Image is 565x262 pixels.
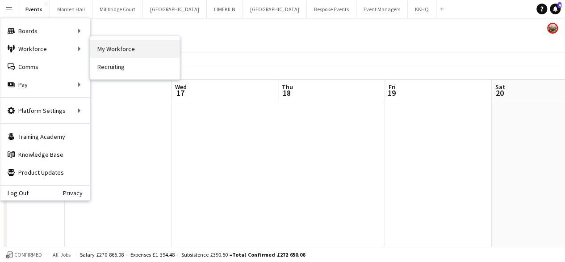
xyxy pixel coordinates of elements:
span: Fri [389,83,396,91]
span: All jobs [51,251,72,258]
button: Events [18,0,50,18]
button: KKHQ [408,0,436,18]
span: Wed [175,83,187,91]
div: Salary £270 865.08 + Expenses £1 394.48 + Subsistence £390.50 = [80,251,305,258]
span: 20 [494,88,505,98]
button: [GEOGRAPHIC_DATA] [243,0,307,18]
span: Thu [282,83,293,91]
a: Recruiting [90,58,180,76]
a: My Workforce [90,40,180,58]
a: Product Updates [0,163,90,181]
div: Boards [0,22,90,40]
span: 4 [557,2,561,8]
a: Privacy [63,189,90,197]
span: Confirmed [14,252,42,258]
div: Platform Settings [0,102,90,120]
button: Confirmed [4,250,43,260]
span: Sat [495,83,505,91]
button: Bespoke Events [307,0,356,18]
a: Log Out [0,189,29,197]
div: Pay [0,76,90,94]
button: Morden Hall [50,0,92,18]
span: Total Confirmed £272 650.06 [232,251,305,258]
a: Knowledge Base [0,146,90,163]
button: LIMEKILN [207,0,243,18]
button: Event Managers [356,0,408,18]
a: Training Academy [0,128,90,146]
a: 4 [550,4,561,14]
div: Workforce [0,40,90,58]
app-user-avatar: Staffing Manager [547,23,558,34]
span: 18 [280,88,293,98]
span: 19 [387,88,396,98]
button: [GEOGRAPHIC_DATA] [143,0,207,18]
span: 17 [174,88,187,98]
a: Comms [0,58,90,76]
button: Millbridge Court [92,0,143,18]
